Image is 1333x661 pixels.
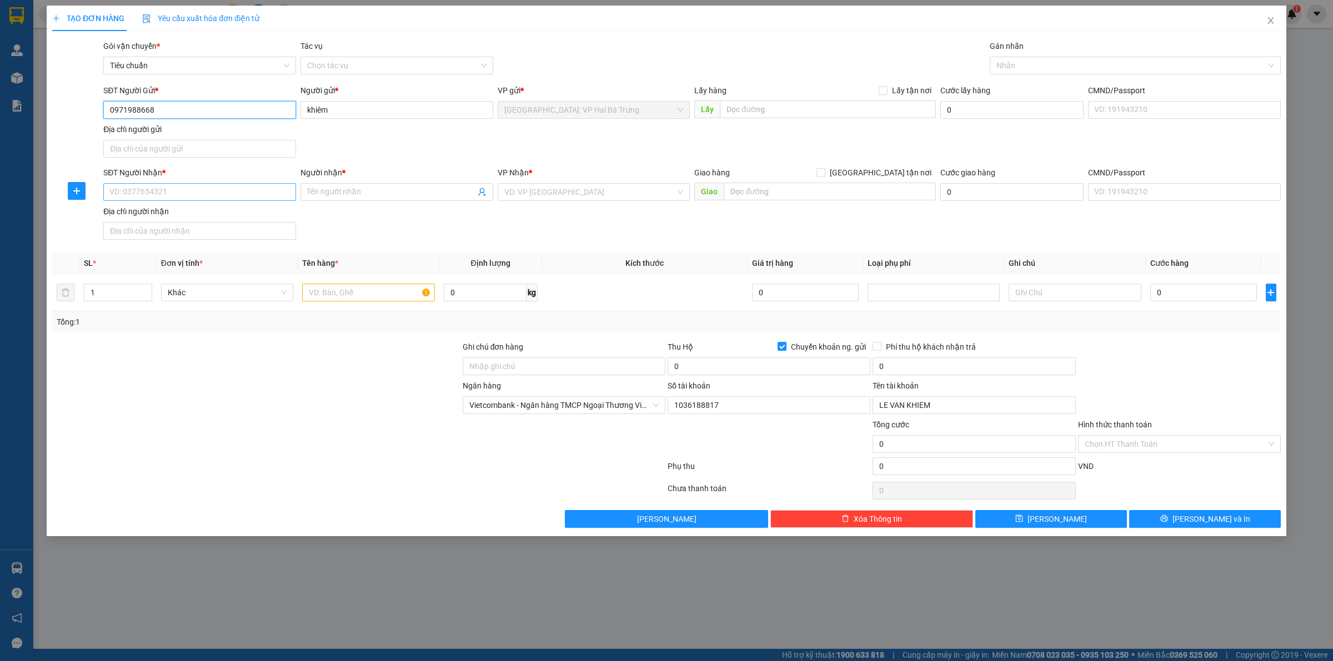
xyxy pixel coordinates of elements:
input: Dọc đường [724,183,936,200]
button: plus [1266,284,1276,301]
th: Loại phụ phí [863,253,1004,274]
input: Cước giao hàng [940,183,1084,201]
span: Định lượng [471,259,510,268]
span: Xóa Thông tin [854,513,902,525]
span: TẠO ĐƠN HÀNG [52,14,124,23]
span: Lấy hàng [694,86,726,95]
div: VP gửi [498,84,690,97]
div: Địa chỉ người gửi [103,123,296,135]
span: Yêu cầu xuất hóa đơn điện tử [142,14,259,23]
span: Cước hàng [1150,259,1189,268]
span: Giao [694,183,724,200]
span: Đơn vị tính [161,259,203,268]
span: [PERSON_NAME] [637,513,696,525]
label: Gán nhãn [990,42,1024,51]
input: Tên tài khoản [873,396,1075,414]
span: [PERSON_NAME] [1028,513,1087,525]
span: Tổng cước [873,420,909,429]
div: Người nhận [300,166,493,179]
span: Lấy tận nơi [888,84,936,97]
label: Tên tài khoản [873,381,919,390]
span: Hà Nội: VP Hai Bà Trưng [504,102,684,118]
input: 0 [752,284,859,301]
span: Giá trị hàng [752,259,793,268]
span: VND [1078,462,1094,471]
span: CÔNG TY TNHH CHUYỂN PHÁT NHANH BẢO AN [97,38,204,58]
span: Tiêu chuẩn [110,57,289,74]
button: deleteXóa Thông tin [770,510,973,528]
div: Người gửi [300,84,493,97]
span: Mã đơn: VHBT1109250034 [4,67,170,82]
span: close [1266,16,1275,25]
input: Số tài khoản [668,396,870,414]
div: Tổng: 1 [57,316,514,328]
input: Địa chỉ của người gửi [103,140,296,158]
button: save[PERSON_NAME] [975,510,1127,528]
button: delete [57,284,74,301]
span: Kích thước [625,259,664,268]
div: SĐT Người Gửi [103,84,296,97]
span: VP Nhận [498,168,529,177]
span: Vietcombank - Ngân hàng TMCP Ngoại Thương Việt Nam [469,397,659,413]
div: SĐT Người Nhận [103,166,296,179]
strong: CSKH: [31,38,59,47]
input: Cước lấy hàng [940,101,1084,119]
input: VD: Bàn, Ghế [302,284,434,301]
input: Dọc đường [720,100,936,118]
span: [PHONE_NUMBER] [4,38,84,57]
span: Giao hàng [694,168,730,177]
button: printer[PERSON_NAME] và In [1129,510,1281,528]
span: kg [527,284,538,301]
span: user-add [478,188,487,196]
button: Close [1255,6,1286,37]
span: Tên hàng [302,259,338,268]
div: Địa chỉ người nhận [103,205,296,218]
span: save [1015,514,1023,523]
span: Phí thu hộ khách nhận trả [881,341,980,353]
strong: PHIẾU DÁN LÊN HÀNG [74,5,220,20]
label: Ghi chú đơn hàng [463,342,524,351]
button: plus [68,182,86,200]
label: Cước lấy hàng [940,86,990,95]
span: Ngày in phiếu: 17:47 ngày [70,22,224,34]
span: delete [841,514,849,523]
span: [GEOGRAPHIC_DATA] tận nơi [825,166,936,179]
span: Lấy [694,100,720,118]
span: Gói vận chuyển [103,42,160,51]
th: Ghi chú [1004,253,1145,274]
input: Ghi Chú [1009,284,1141,301]
span: printer [1160,514,1168,523]
span: plus [52,14,60,22]
span: SL [84,259,93,268]
div: Phụ thu [666,460,871,480]
button: [PERSON_NAME] [565,510,768,528]
img: icon [142,14,151,23]
div: Chưa thanh toán [666,482,871,502]
label: Cước giao hàng [940,168,995,177]
span: plus [1266,288,1276,297]
label: Tác vụ [300,42,323,51]
input: Ghi chú đơn hàng [463,357,665,375]
label: Hình thức thanh toán [1078,420,1152,429]
div: CMND/Passport [1088,166,1281,179]
span: Thu Hộ [668,342,693,351]
span: Khác [168,284,287,301]
span: Chuyển khoản ng. gửi [786,341,870,353]
input: Địa chỉ của người nhận [103,222,296,240]
label: Số tài khoản [668,381,710,390]
span: [PERSON_NAME] và In [1172,513,1250,525]
label: Ngân hàng [463,381,501,390]
span: plus [68,186,85,195]
div: CMND/Passport [1088,84,1281,97]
